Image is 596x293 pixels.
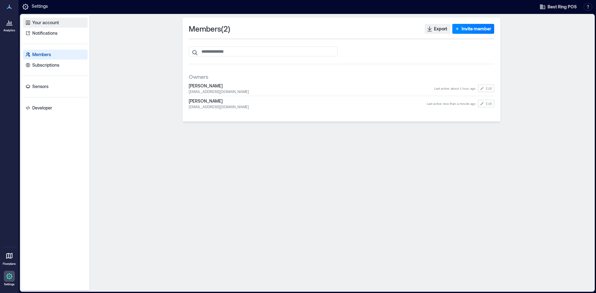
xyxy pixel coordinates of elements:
span: [EMAIL_ADDRESS][DOMAIN_NAME] [189,104,427,109]
button: Best Ring POS [538,2,579,12]
p: Settings [4,282,15,286]
p: Your account [32,20,59,26]
span: [EMAIL_ADDRESS][DOMAIN_NAME] [189,89,434,94]
span: Last active : less than a minute ago [427,101,476,106]
p: Settings [32,3,48,11]
p: Developer [32,105,52,111]
span: Last active : about 1 hour ago [434,86,476,91]
span: Owners [189,73,208,80]
a: Members [23,50,88,60]
a: Notifications [23,28,88,38]
a: Developer [23,103,88,113]
span: Best Ring POS [548,4,577,10]
p: Subscriptions [32,62,59,68]
p: Floorplans [3,262,16,266]
span: [PERSON_NAME] [189,98,427,104]
a: Sensors [23,82,88,91]
button: Invite member [452,24,494,34]
button: Export [425,24,450,34]
a: Analytics [2,15,17,34]
a: Your account [23,18,88,28]
span: Invite member [462,26,491,32]
a: Subscriptions [23,60,88,70]
p: Members [32,51,51,58]
p: Sensors [32,83,48,90]
a: Floorplans [1,248,18,268]
p: Analytics [3,29,15,32]
span: Members ( 2 ) [189,24,230,34]
span: Edit [486,86,492,91]
span: Edit [486,101,492,106]
button: Edit [478,100,494,107]
button: Edit [478,85,494,92]
p: Notifications [32,30,57,36]
span: Export [434,26,447,32]
a: Settings [2,269,17,288]
span: [PERSON_NAME] [189,83,434,89]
